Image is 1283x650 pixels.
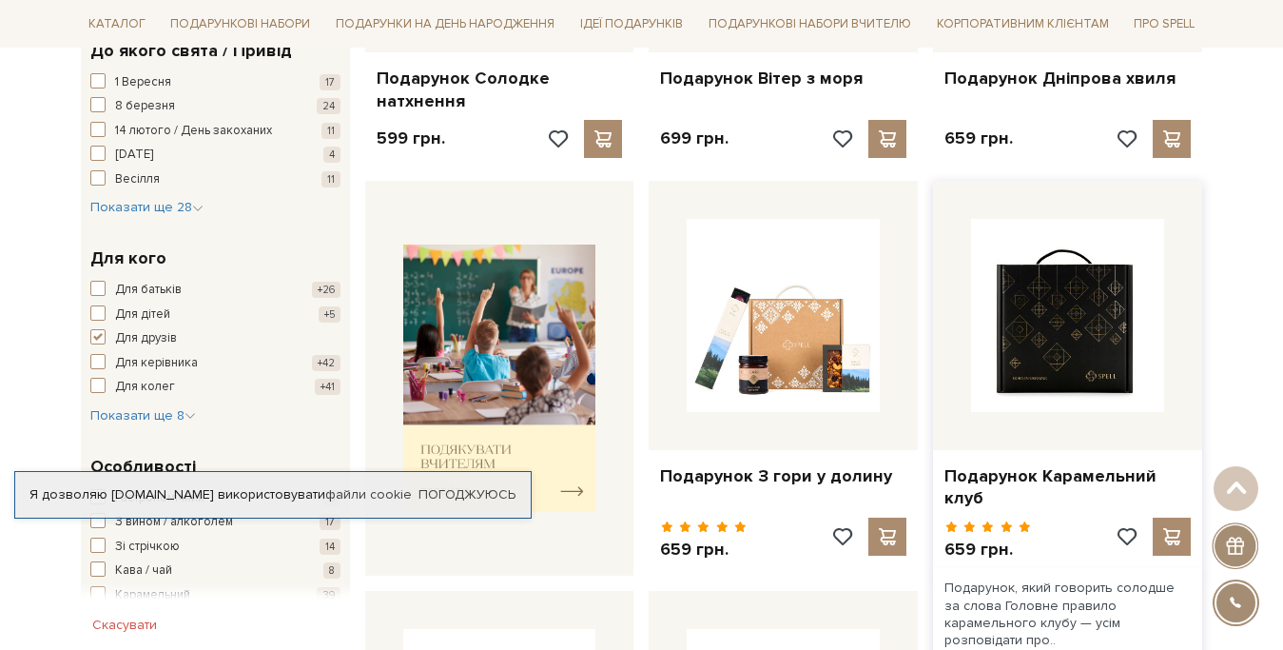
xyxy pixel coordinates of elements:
[320,74,340,90] span: 17
[377,68,623,112] a: Подарунок Солодке натхнення
[115,538,180,557] span: Зі стрічкою
[115,146,153,165] span: [DATE]
[929,10,1117,39] a: Корпоративним клієнтам
[944,539,1031,561] p: 659 грн.
[115,122,272,141] span: 14 лютого / День закоханих
[944,128,1013,149] p: 659 грн.
[1126,10,1202,39] a: Про Spell
[115,354,198,373] span: Для керівника
[312,282,340,298] span: +26
[90,246,166,271] span: Для кого
[573,10,690,39] a: Ідеї подарунків
[90,354,340,373] button: Для керівника +42
[418,486,515,503] a: Погоджуюсь
[90,38,292,64] span: До якого свята / Привід
[115,378,175,397] span: Для колег
[317,587,340,603] span: 39
[90,378,340,397] button: Для колег +41
[115,513,233,532] span: З вином / алкоголем
[115,170,160,189] span: Весілля
[90,122,340,141] button: 14 лютого / День закоханих 11
[944,68,1191,89] a: Подарунок Дніпрова хвиля
[90,199,204,215] span: Показати ще 28
[90,198,204,217] button: Показати ще 28
[90,170,340,189] button: Весілля 11
[315,379,340,395] span: +41
[321,123,340,139] span: 11
[944,465,1191,510] a: Подарунок Карамельний клуб
[403,245,596,512] img: banner
[90,538,340,557] button: Зі стрічкою 14
[312,355,340,371] span: +42
[323,147,340,163] span: 4
[90,97,340,116] button: 8 березня 24
[115,281,182,300] span: Для батьків
[377,128,445,149] p: 599 грн.
[319,306,340,323] span: +5
[115,329,177,348] span: Для друзів
[90,406,196,425] button: Показати ще 8
[81,610,168,640] button: Скасувати
[90,73,340,92] button: 1 Вересня 17
[90,329,340,348] button: Для друзів
[320,539,340,555] span: 14
[325,486,412,502] a: файли cookie
[90,146,340,165] button: [DATE] 4
[90,586,340,605] button: Карамельний 39
[321,171,340,187] span: 11
[90,561,340,581] button: Кава / чай 8
[115,305,170,325] span: Для дітей
[323,562,340,579] span: 8
[115,73,171,92] span: 1 Вересня
[660,465,906,487] a: Подарунок З гори у долину
[163,10,318,39] a: Подарункові набори
[660,128,729,149] p: 699 грн.
[90,305,340,325] button: Для дітей +5
[971,219,1164,412] img: Подарунок Карамельний клуб
[90,513,340,532] button: З вином / алкоголем 17
[328,10,562,39] a: Подарунки на День народження
[90,281,340,300] button: Для батьків +26
[90,407,196,423] span: Показати ще 8
[660,68,906,89] a: Подарунок Вітер з моря
[701,8,919,40] a: Подарункові набори Вчителю
[115,586,190,605] span: Карамельний
[115,561,172,581] span: Кава / чай
[90,454,196,480] span: Особливості
[660,539,747,561] p: 659 грн.
[15,486,531,503] div: Я дозволяю [DOMAIN_NAME] використовувати
[81,10,153,39] a: Каталог
[317,98,340,114] span: 24
[320,514,340,530] span: 17
[115,97,175,116] span: 8 березня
